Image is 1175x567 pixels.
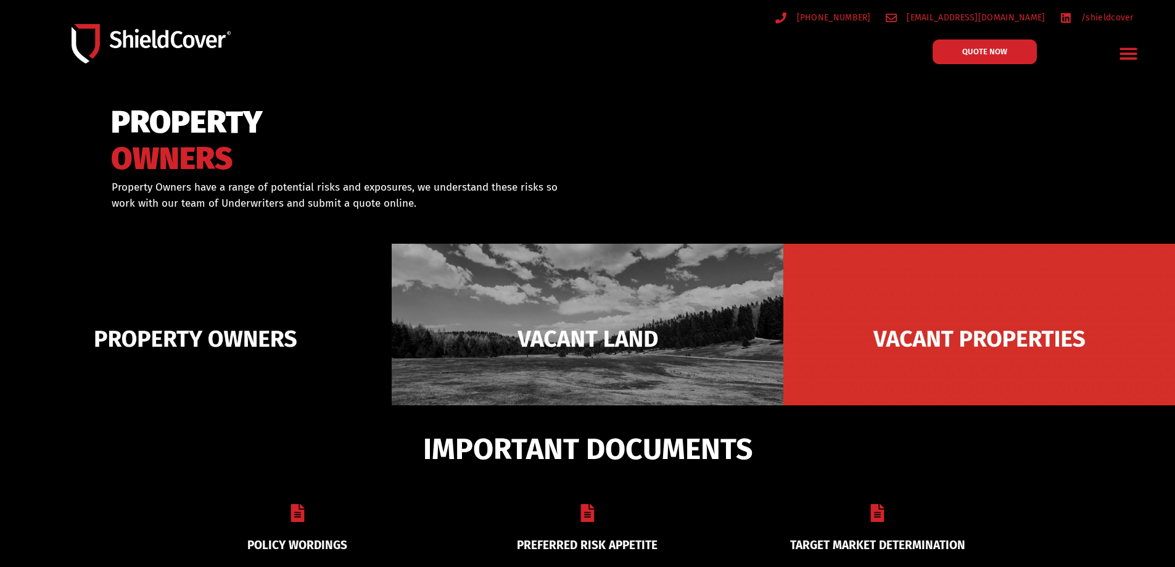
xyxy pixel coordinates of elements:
p: Property Owners have a range of potential risks and exposures, we understand these risks so work ... [112,180,572,211]
a: PREFERRED RISK APPETITE [517,538,658,552]
span: IMPORTANT DOCUMENTS [423,437,752,461]
a: POLICY WORDINGS [247,538,347,552]
span: /shieldcover [1078,10,1134,25]
a: /shieldcover [1060,10,1134,25]
a: [EMAIL_ADDRESS][DOMAIN_NAME] [886,10,1045,25]
a: QUOTE NOW [933,39,1037,64]
a: [PHONE_NUMBER] [775,10,871,25]
span: PROPERTY [111,110,263,135]
span: [PHONE_NUMBER] [794,10,871,25]
span: [EMAIL_ADDRESS][DOMAIN_NAME] [904,10,1045,25]
img: Vacant Land liability cover [392,244,783,434]
a: TARGET MARKET DETERMINATION [790,538,965,552]
span: QUOTE NOW [962,48,1007,56]
img: Shield-Cover-Underwriting-Australia-logo-full [72,24,231,63]
div: Menu Toggle [1115,39,1144,68]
